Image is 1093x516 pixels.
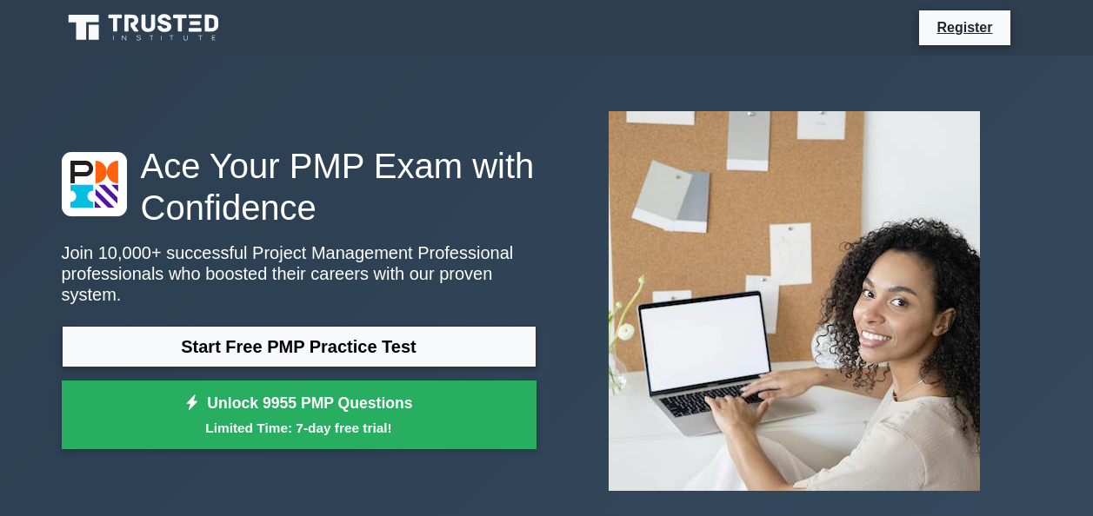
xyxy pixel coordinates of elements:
a: Start Free PMP Practice Test [62,326,537,367]
a: Register [926,17,1003,38]
small: Limited Time: 7-day free trial! [83,418,515,438]
p: Join 10,000+ successful Project Management Professional professionals who boosted their careers w... [62,242,537,305]
h1: Ace Your PMP Exam with Confidence [62,145,537,228]
a: Unlock 9955 PMP QuestionsLimited Time: 7-day free trial! [62,380,537,450]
